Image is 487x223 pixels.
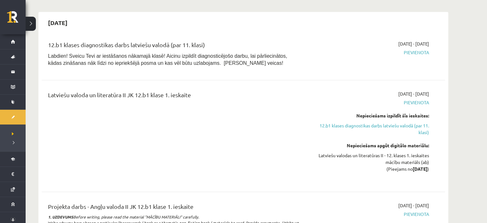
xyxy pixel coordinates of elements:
div: Projekta darbs - Angļu valoda II JK 12.b1 klase 1. ieskaite [48,202,299,214]
div: 12.b1 klases diagnostikas darbs latviešu valodā (par 11. klasi) [48,40,299,52]
h2: [DATE] [42,15,74,30]
span: Labdien! Sveicu Tevi ar iestāšanos nākamajā klasē! Aicinu izpildīt diagnosticējošo darbu, lai pār... [48,53,287,66]
span: [DATE] - [DATE] [398,40,429,47]
div: Nepieciešams apgūt digitālo materiālu: [308,142,429,149]
div: Nepieciešams izpildīt šīs ieskaites: [308,112,429,119]
div: Latviešu valoda un literatūra II JK 12.b1 klase 1. ieskaite [48,90,299,102]
div: Latviešu valodas un literatūras II - 12. klases 1. ieskaites mācību materiāls (ab) (Pieejams no ) [308,152,429,172]
span: Pievienota [308,99,429,106]
span: Pievienota [308,211,429,218]
span: Pievienota [308,49,429,56]
i: Before writing, please read the material "MĀCĪBU MATERIĀLI" carefully. [48,214,199,219]
span: [DATE] - [DATE] [398,90,429,97]
a: Rīgas 1. Tālmācības vidusskola [7,11,26,27]
strong: [DATE] [413,166,427,172]
span: [DATE] - [DATE] [398,202,429,209]
a: 12.b1 klases diagnostikas darbs latviešu valodā (par 11. klasi) [308,122,429,136]
strong: 1. UZDEVUMS [48,214,73,219]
